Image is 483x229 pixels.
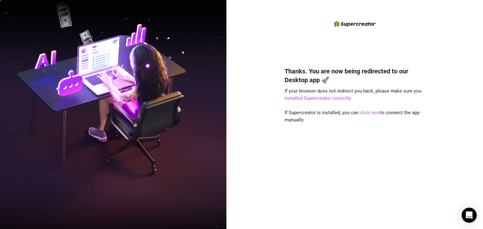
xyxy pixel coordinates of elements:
[462,208,477,223] div: Open Intercom Messenger
[360,110,380,115] a: click here
[285,67,425,84] h4: Thanks. You are now being redirected to our Desktop app 🚀
[285,110,419,123] span: If Supercreator is installed, you can to connect the app manually.
[285,95,350,101] a: installed Supercreator correctly
[334,21,376,27] img: logo-BBDzfeDw.svg
[285,88,421,101] span: If your browser does not redirect you back, please make sure you .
